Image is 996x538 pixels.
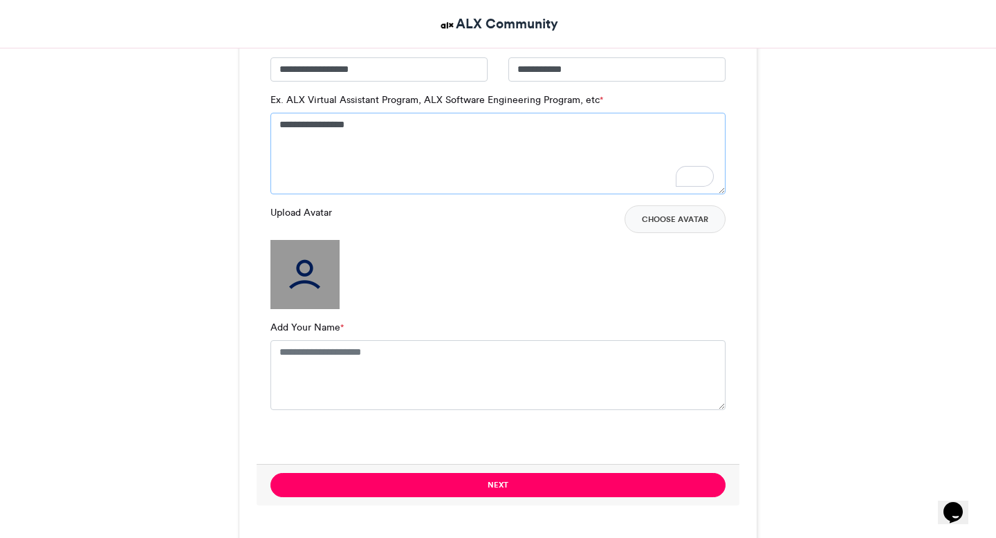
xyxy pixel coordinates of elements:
[270,240,340,309] img: user_filled.png
[439,17,456,34] img: ALX Community
[625,205,726,233] button: Choose Avatar
[270,205,332,220] label: Upload Avatar
[439,14,558,34] a: ALX Community
[270,473,726,497] button: Next
[270,93,603,107] label: Ex. ALX Virtual Assistant Program, ALX Software Engineering Program, etc
[270,113,726,194] textarea: To enrich screen reader interactions, please activate Accessibility in Grammarly extension settings
[270,320,344,335] label: Add Your Name
[938,483,982,524] iframe: chat widget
